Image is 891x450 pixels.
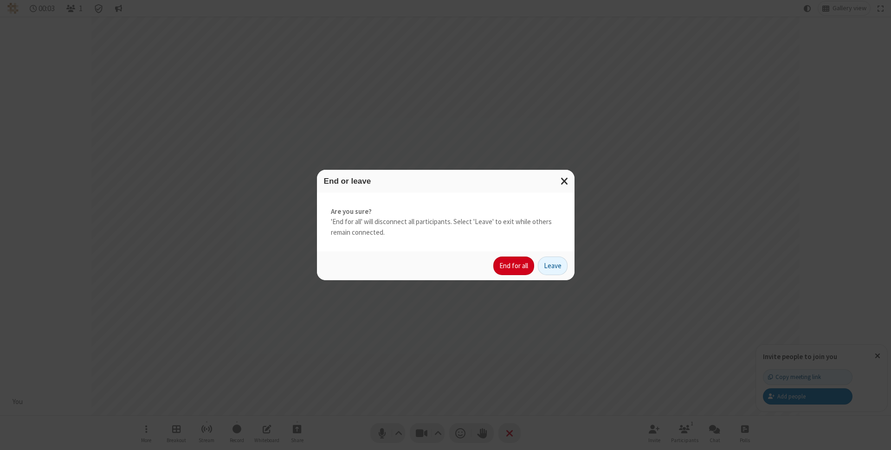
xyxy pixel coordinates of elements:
div: 'End for all' will disconnect all participants. Select 'Leave' to exit while others remain connec... [317,193,575,252]
h3: End or leave [324,177,568,186]
button: Close modal [555,170,575,193]
strong: Are you sure? [331,206,561,217]
button: Leave [538,257,568,275]
button: End for all [493,257,534,275]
